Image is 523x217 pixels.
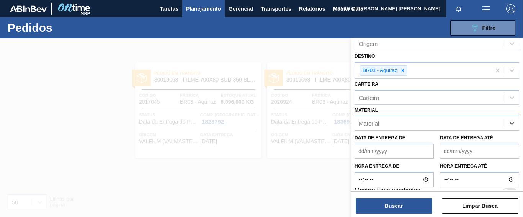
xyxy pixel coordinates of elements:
label: Data de Entrega de [355,135,405,140]
div: Carteira [359,94,379,101]
label: Data de Entrega até [440,135,493,140]
span: Master Data [333,4,363,13]
img: userActions [482,4,491,13]
button: Notificações [446,3,471,14]
span: Transportes [261,4,291,13]
label: Hora entrega até [440,161,519,172]
span: Relatórios [299,4,325,13]
label: Destino [355,54,375,59]
input: dd/mm/yyyy [440,144,519,159]
span: Gerencial [229,4,253,13]
img: TNhmsLtSVTkK8tSr43FrP2fwEKptu5GPRR3wAAAABJRU5ErkJggg== [10,5,47,12]
img: Logout [506,4,515,13]
span: Planejamento [186,4,221,13]
label: Mostrar itens pendentes [355,187,420,196]
div: Origem [359,41,378,47]
div: Material [359,120,379,127]
span: Filtro [482,25,496,31]
label: Hora entrega de [355,161,434,172]
span: Tarefas [160,4,178,13]
label: Carteira [355,82,378,87]
div: BR03 - Aquiraz [360,66,399,75]
h1: Pedidos [8,23,115,32]
label: Material [355,108,378,113]
button: Filtro [450,20,515,36]
input: dd/mm/yyyy [355,144,434,159]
